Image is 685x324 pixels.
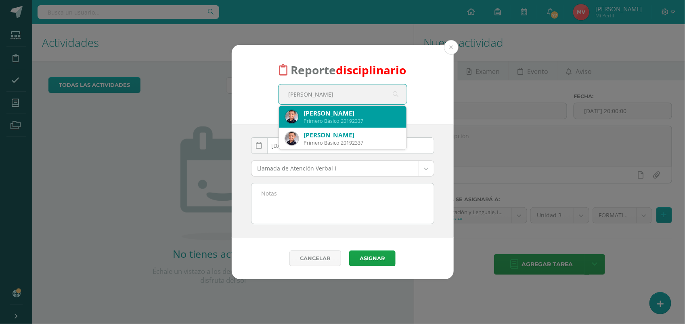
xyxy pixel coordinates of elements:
font: disciplinario [336,62,406,78]
a: Llamada de Atención Verbal I [251,161,434,176]
img: 6380f7223d33ed0d524e5a0318251f2e.png [285,110,298,123]
button: Asignar [349,250,396,266]
input: Busca un estudiante aquí... [279,84,407,104]
span: Reporte [291,62,406,78]
div: Primero Básico 20192337 [304,118,400,124]
span: Llamada de Atención Verbal I [258,161,413,176]
div: Primero Básico 20192337 [304,139,400,146]
a: Cancelar [289,250,341,266]
div: [PERSON_NAME] [304,109,400,118]
div: [PERSON_NAME] [304,131,400,139]
img: 6380f7223d33ed0d524e5a0318251f2e.png [285,132,298,145]
button: Close (Esc) [444,40,459,55]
